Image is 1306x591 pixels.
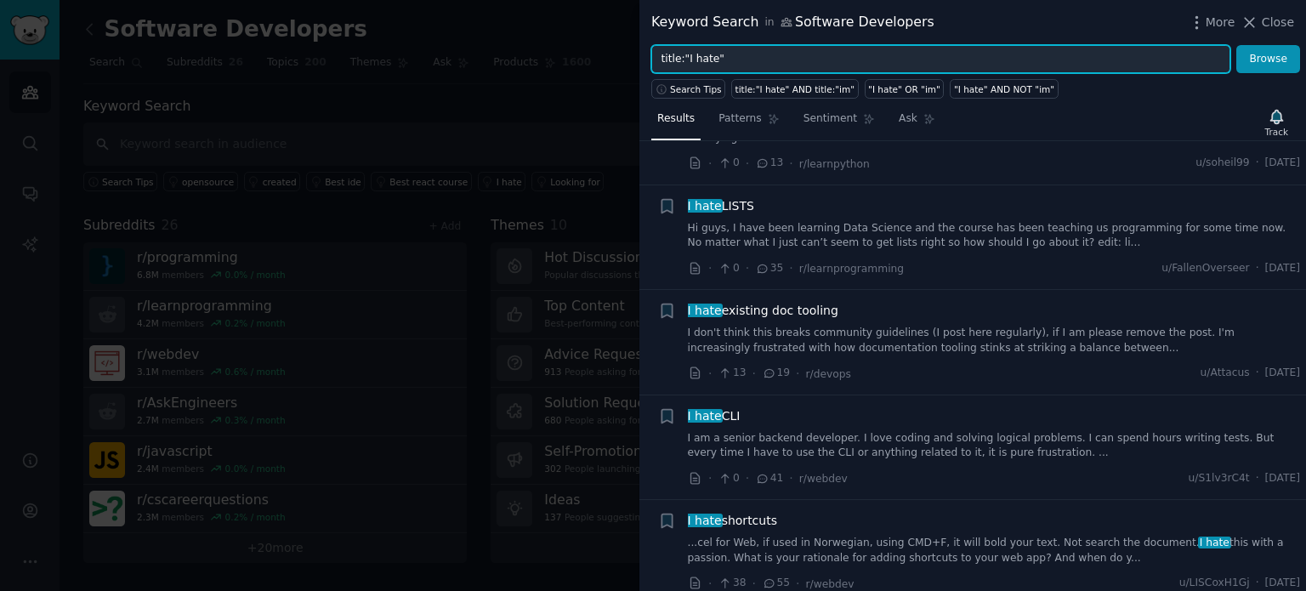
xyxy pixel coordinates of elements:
[950,79,1058,99] a: "I hate" AND NOT "im"
[1265,366,1300,381] span: [DATE]
[868,83,940,95] div: "I hate" OR "im"
[762,576,790,591] span: 55
[651,12,934,33] div: Keyword Search Software Developers
[806,578,855,590] span: r/webdev
[1161,261,1249,276] span: u/FallenOverseer
[657,111,695,127] span: Results
[718,111,761,127] span: Patterns
[1188,14,1235,31] button: More
[708,259,712,277] span: ·
[688,407,741,425] a: I hateCLI
[799,473,848,485] span: r/webdev
[1256,156,1259,171] span: ·
[1195,156,1249,171] span: u/soheil99
[1206,14,1235,31] span: More
[718,471,739,486] span: 0
[1262,14,1294,31] span: Close
[686,304,724,317] span: I hate
[1179,576,1250,591] span: u/LISCoxH1Gj
[688,197,754,215] a: I hateLISTS
[1265,156,1300,171] span: [DATE]
[1256,261,1259,276] span: ·
[799,263,904,275] span: r/learnprogramming
[718,366,746,381] span: 13
[789,469,792,487] span: ·
[718,156,739,171] span: 0
[651,105,701,140] a: Results
[688,326,1301,355] a: I don't think this breaks community guidelines (I post here regularly), if I am please remove the...
[688,512,777,530] span: shortcuts
[762,366,790,381] span: 19
[806,368,851,380] span: r/devops
[803,111,857,127] span: Sentiment
[651,79,725,99] button: Search Tips
[688,407,741,425] span: CLI
[1241,14,1294,31] button: Close
[789,259,792,277] span: ·
[670,83,722,95] span: Search Tips
[708,155,712,173] span: ·
[1259,105,1294,140] button: Track
[865,79,945,99] a: "I hate" OR "im"
[1201,366,1250,381] span: u/Attacus
[954,83,1054,95] div: "I hate" AND NOT "im"
[746,469,749,487] span: ·
[1256,576,1259,591] span: ·
[796,365,799,383] span: ·
[755,261,783,276] span: 35
[651,45,1230,74] input: Try a keyword related to your business
[1189,471,1250,486] span: u/S1lv3rC4t
[708,365,712,383] span: ·
[799,158,870,170] span: r/learnpython
[798,105,881,140] a: Sentiment
[688,431,1301,461] a: I am a senior backend developer. I love coding and solving logical problems. I can spend hours wr...
[713,105,785,140] a: Patterns
[688,302,838,320] a: I hateexisting doc tooling
[735,83,855,95] div: title:"I hate" AND title:"im"
[1256,471,1259,486] span: ·
[688,197,754,215] span: LISTS
[755,156,783,171] span: 13
[731,79,859,99] a: title:"I hate" AND title:"im"
[688,536,1301,565] a: ...cel for Web, if used in Norwegian, using CMD+F, it will bold your text. Not search the documen...
[752,365,756,383] span: ·
[718,576,746,591] span: 38
[1265,576,1300,591] span: [DATE]
[688,302,838,320] span: existing doc tooling
[893,105,941,140] a: Ask
[686,199,724,213] span: I hate
[1198,537,1231,548] span: I hate
[1265,471,1300,486] span: [DATE]
[1265,261,1300,276] span: [DATE]
[1236,45,1300,74] button: Browse
[755,471,783,486] span: 41
[899,111,917,127] span: Ask
[1256,366,1259,381] span: ·
[686,514,724,527] span: I hate
[688,512,777,530] a: I hateshortcuts
[708,469,712,487] span: ·
[746,155,749,173] span: ·
[764,15,774,31] span: in
[686,409,724,423] span: I hate
[718,261,739,276] span: 0
[746,259,749,277] span: ·
[1265,126,1288,138] div: Track
[688,221,1301,251] a: Hi guys, I have been learning Data Science and the course has been teaching us programming for so...
[789,155,792,173] span: ·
